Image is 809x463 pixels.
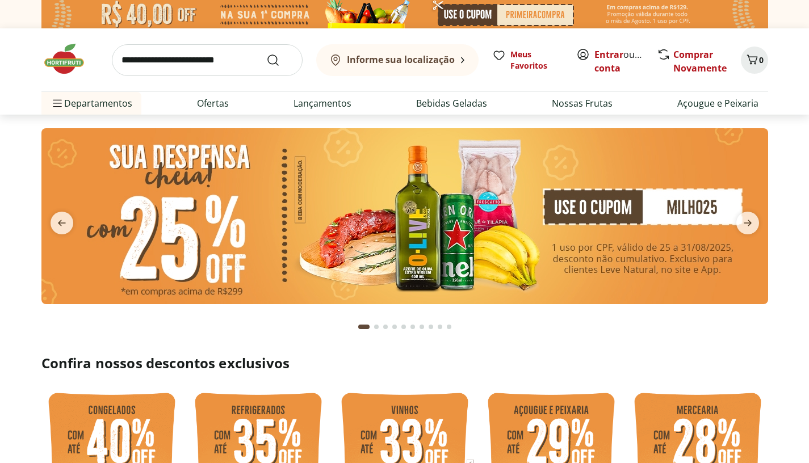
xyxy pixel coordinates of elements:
button: Go to page 2 from fs-carousel [372,313,381,340]
a: Meus Favoritos [492,49,563,71]
a: Bebidas Geladas [416,96,487,110]
b: Informe sua localização [347,53,455,66]
span: 0 [759,54,764,65]
button: Go to page 10 from fs-carousel [445,313,454,340]
span: Meus Favoritos [510,49,563,71]
span: ou [594,48,645,75]
a: Nossas Frutas [552,96,613,110]
button: Go to page 5 from fs-carousel [399,313,408,340]
a: Ofertas [197,96,229,110]
a: Criar conta [594,48,657,74]
button: Go to page 7 from fs-carousel [417,313,426,340]
button: Go to page 6 from fs-carousel [408,313,417,340]
button: Carrinho [741,47,768,74]
h2: Confira nossos descontos exclusivos [41,354,768,372]
button: Go to page 9 from fs-carousel [435,313,445,340]
a: Lançamentos [294,96,351,110]
a: Entrar [594,48,623,61]
a: Açougue e Peixaria [677,96,758,110]
button: Current page from fs-carousel [356,313,372,340]
img: cupom [41,128,768,304]
button: Informe sua localização [316,44,479,76]
button: next [727,212,768,234]
img: Hortifruti [41,42,98,76]
input: search [112,44,303,76]
span: Departamentos [51,90,132,117]
button: Go to page 3 from fs-carousel [381,313,390,340]
a: Comprar Novamente [673,48,727,74]
button: Go to page 4 from fs-carousel [390,313,399,340]
button: Submit Search [266,53,294,67]
button: Go to page 8 from fs-carousel [426,313,435,340]
button: Menu [51,90,64,117]
button: previous [41,212,82,234]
